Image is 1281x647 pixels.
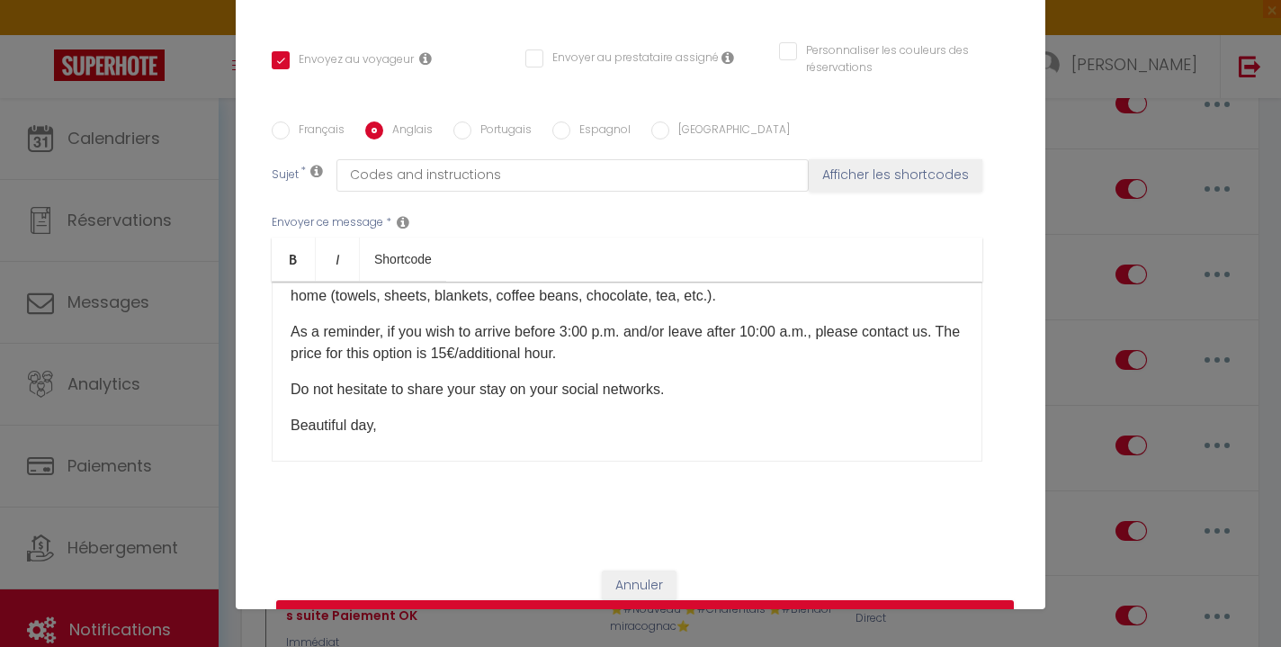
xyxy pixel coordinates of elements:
[360,238,446,281] a: Shortcode
[316,238,360,281] a: Italic
[419,51,432,66] i: Envoyer au voyageur
[272,166,299,185] label: Sujet
[291,451,963,472] p: ​------------------------------------------------------------------------------------------------...
[272,282,982,462] div: ​
[310,164,323,178] i: Subject
[721,50,734,65] i: Envoyer au prestataire si il est assigné
[669,121,790,141] label: [GEOGRAPHIC_DATA]
[471,121,532,141] label: Portugais
[291,264,963,307] p: All you have to do is come with your suitcases, indeed everything is provided in the apartment to...
[290,121,345,141] label: Français
[291,321,963,364] p: As a reminder, if you wish to arrive before 3:00 p.m. and/or leave after 10:00 a.m., please conta...
[276,600,1014,634] button: Mettre à jour
[291,415,963,436] p: Beautiful day,
[602,571,676,601] button: Annuler
[383,121,433,141] label: Anglais
[291,379,963,400] p: Do not hesitate to share your stay on your social networks.
[397,215,409,229] i: Message
[809,159,982,192] button: Afficher les shortcodes
[272,214,383,231] label: Envoyer ce message
[272,238,316,281] a: Bold
[570,121,631,141] label: Espagnol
